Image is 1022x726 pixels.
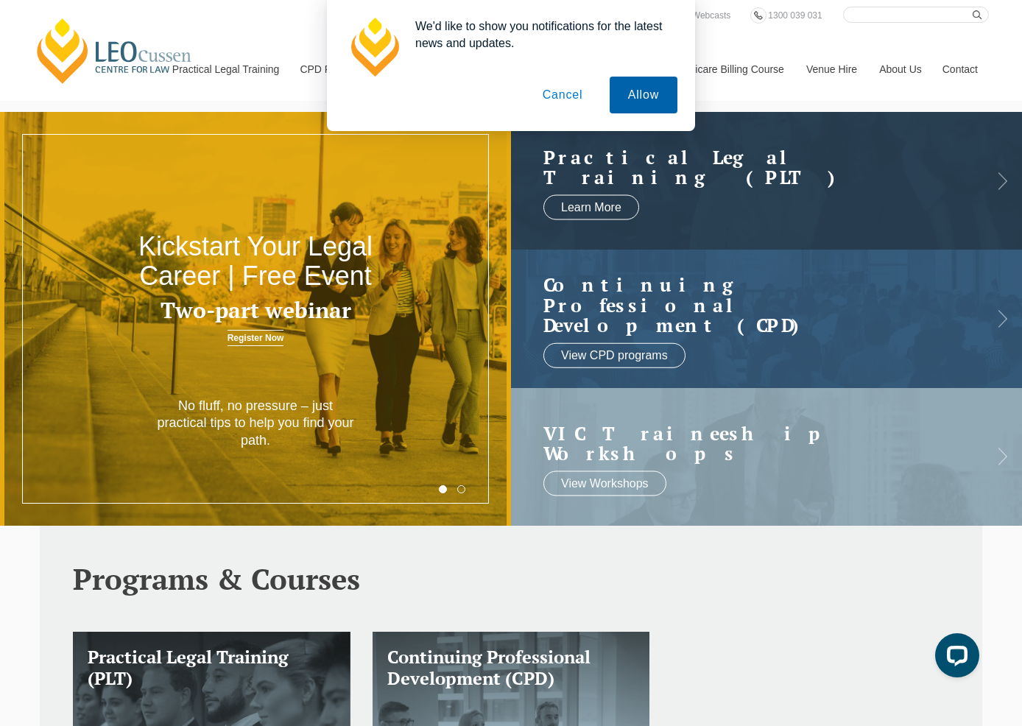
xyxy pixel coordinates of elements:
button: Cancel [524,77,602,113]
h3: Two-part webinar [102,298,409,323]
button: 2 [457,485,465,493]
a: View Workshops [543,471,666,496]
a: View CPD programs [543,343,686,368]
h3: Practical Legal Training (PLT) [88,646,336,689]
img: notification icon [345,18,403,77]
a: Practical LegalTraining (PLT) [543,147,960,187]
h2: Programs & Courses [73,563,949,595]
a: VIC Traineeship Workshops [543,423,960,463]
iframe: LiveChat chat widget [923,627,985,689]
a: Continuing ProfessionalDevelopment (CPD) [543,275,960,336]
a: Learn More [543,194,639,219]
div: We'd like to show you notifications for the latest news and updates. [403,18,677,52]
button: 1 [439,485,447,493]
a: Register Now [228,330,284,346]
p: No fluff, no pressure – just practical tips to help you find your path. [153,398,358,449]
button: Allow [610,77,677,113]
h3: Continuing Professional Development (CPD) [387,646,635,689]
h2: Continuing Professional Development (CPD) [543,275,960,336]
h2: Practical Legal Training (PLT) [543,147,960,187]
h2: Kickstart Your Legal Career | Free Event [102,232,409,290]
